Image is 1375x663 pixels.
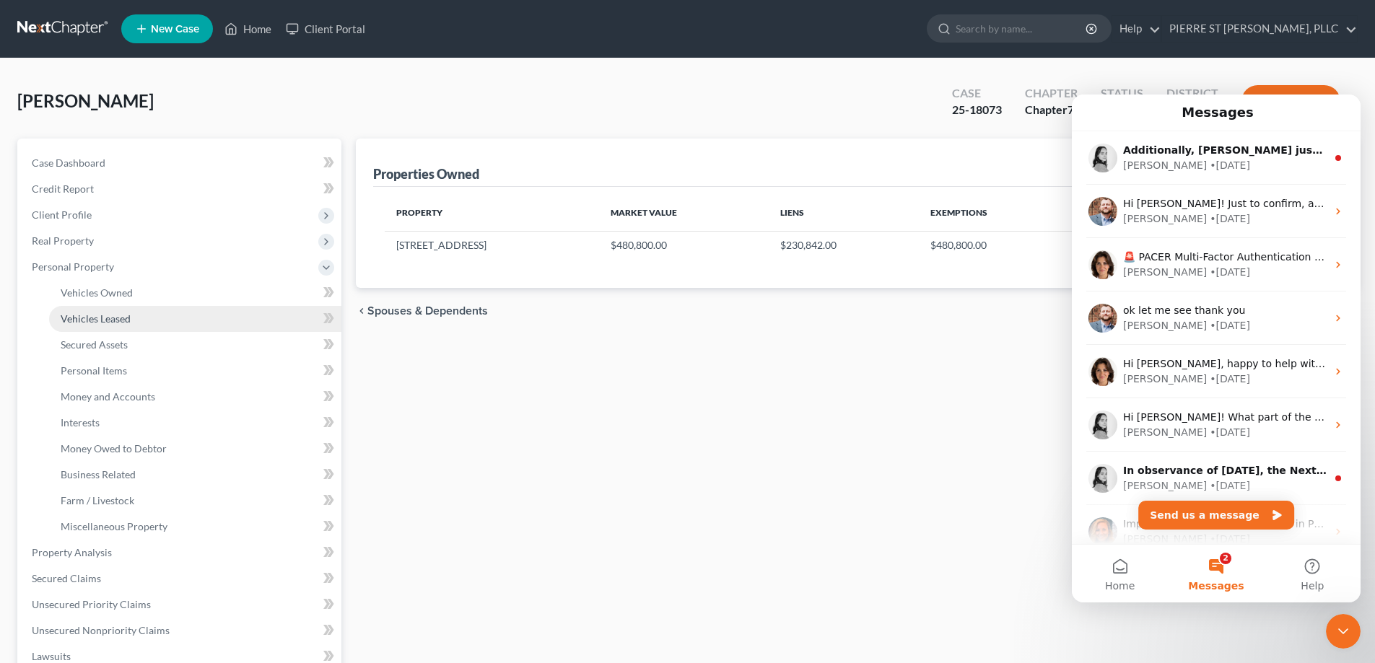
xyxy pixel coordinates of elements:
[20,618,341,644] a: Unsecured Nonpriority Claims
[20,150,341,176] a: Case Dashboard
[32,624,170,636] span: Unsecured Nonpriority Claims
[61,312,131,325] span: Vehicles Leased
[32,260,114,273] span: Personal Property
[919,232,1070,259] td: $480,800.00
[32,183,94,195] span: Credit Report
[1166,85,1218,102] div: District
[769,232,919,259] td: $230,842.00
[952,102,1002,118] div: 25-18073
[32,572,101,584] span: Secured Claims
[61,364,127,377] span: Personal Items
[61,494,134,506] span: Farm / Livestock
[61,416,100,429] span: Interests
[116,486,172,496] span: Messages
[17,156,45,185] img: Profile image for Emma
[373,165,479,183] div: Properties Owned
[17,209,45,238] img: Profile image for James
[32,157,105,169] span: Case Dashboard
[1025,85,1078,102] div: Chapter
[49,280,341,306] a: Vehicles Owned
[20,540,341,566] a: Property Analysis
[956,15,1088,42] input: Search by name...
[356,305,367,317] i: chevron_left
[229,486,252,496] span: Help
[1025,102,1078,118] div: Chapter
[385,232,599,259] td: [STREET_ADDRESS]
[32,650,71,662] span: Lawsuits
[32,234,94,247] span: Real Property
[49,306,341,332] a: Vehicles Leased
[138,224,178,239] div: • [DATE]
[138,170,178,185] div: • [DATE]
[17,369,45,398] img: Profile image for Lindsey
[17,423,45,452] img: Profile image for Kelly
[51,277,135,292] div: [PERSON_NAME]
[49,332,341,358] a: Secured Assets
[1162,16,1357,42] a: PIERRE ST [PERSON_NAME], PLLC
[356,305,488,317] button: chevron_left Spouses & Dependents
[20,176,341,202] a: Credit Report
[49,436,341,462] a: Money Owed to Debtor
[20,566,341,592] a: Secured Claims
[138,330,178,346] div: • [DATE]
[138,63,178,79] div: • [DATE]
[138,117,178,132] div: • [DATE]
[61,468,136,480] span: Business Related
[599,232,769,259] td: $480,800.00
[51,63,135,79] div: [PERSON_NAME]
[32,546,112,558] span: Property Analysis
[193,450,289,508] button: Help
[51,170,135,185] div: [PERSON_NAME]
[51,317,462,328] span: Hi [PERSON_NAME]! What part of the filing process do you need assistance with?
[61,286,133,299] span: Vehicles Owned
[17,263,45,291] img: Profile image for Emma
[61,390,155,403] span: Money and Accounts
[96,450,192,508] button: Messages
[51,210,173,221] span: ok let me see thank you
[1241,85,1340,118] button: Preview
[32,598,151,610] span: Unsecured Priority Claims
[599,198,769,232] th: Market Value
[952,85,1002,102] div: Case
[33,486,63,496] span: Home
[49,384,341,410] a: Money and Accounts
[385,198,599,232] th: Property
[51,103,470,115] span: Hi [PERSON_NAME]! Just to confirm, are you needing assistance amending a form?
[279,16,372,42] a: Client Portal
[51,330,135,346] div: [PERSON_NAME]
[51,437,135,452] div: [PERSON_NAME]
[66,406,222,435] button: Send us a message
[138,384,178,399] div: • [DATE]
[49,488,341,514] a: Farm / Livestock
[1101,85,1143,102] div: Status
[49,410,341,436] a: Interests
[49,358,341,384] a: Personal Items
[1072,95,1361,602] iframe: To enrich screen reader interactions, please activate Accessibility in Grammarly extension settings
[61,338,128,351] span: Secured Assets
[138,277,178,292] div: • [DATE]
[61,520,167,532] span: Miscellaneous Property
[151,24,199,35] span: New Case
[1326,614,1361,649] iframe: To enrich screen reader interactions, please activate Accessibility in Grammarly extension settings
[51,384,135,399] div: [PERSON_NAME]
[20,592,341,618] a: Unsecured Priority Claims
[49,514,341,540] a: Miscellaneous Property
[49,462,341,488] a: Business Related
[138,437,178,452] div: • [DATE]
[51,117,135,132] div: [PERSON_NAME]
[61,442,167,455] span: Money Owed to Debtor
[17,102,45,131] img: Profile image for James
[1068,102,1074,116] span: 7
[17,316,45,345] img: Profile image for Lindsey
[1070,198,1219,232] th: Amended
[51,263,839,275] span: Hi [PERSON_NAME], happy to help with any questions you may have about the filing process. Here ar...
[919,198,1070,232] th: Exemptions
[51,50,634,61] span: Additionally, [PERSON_NAME] just updated your account. Can you try pulling that credit report again?
[51,224,135,239] div: [PERSON_NAME]
[217,16,279,42] a: Home
[1112,16,1161,42] a: Help
[367,305,488,317] span: Spouses & Dependents
[769,198,919,232] th: Liens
